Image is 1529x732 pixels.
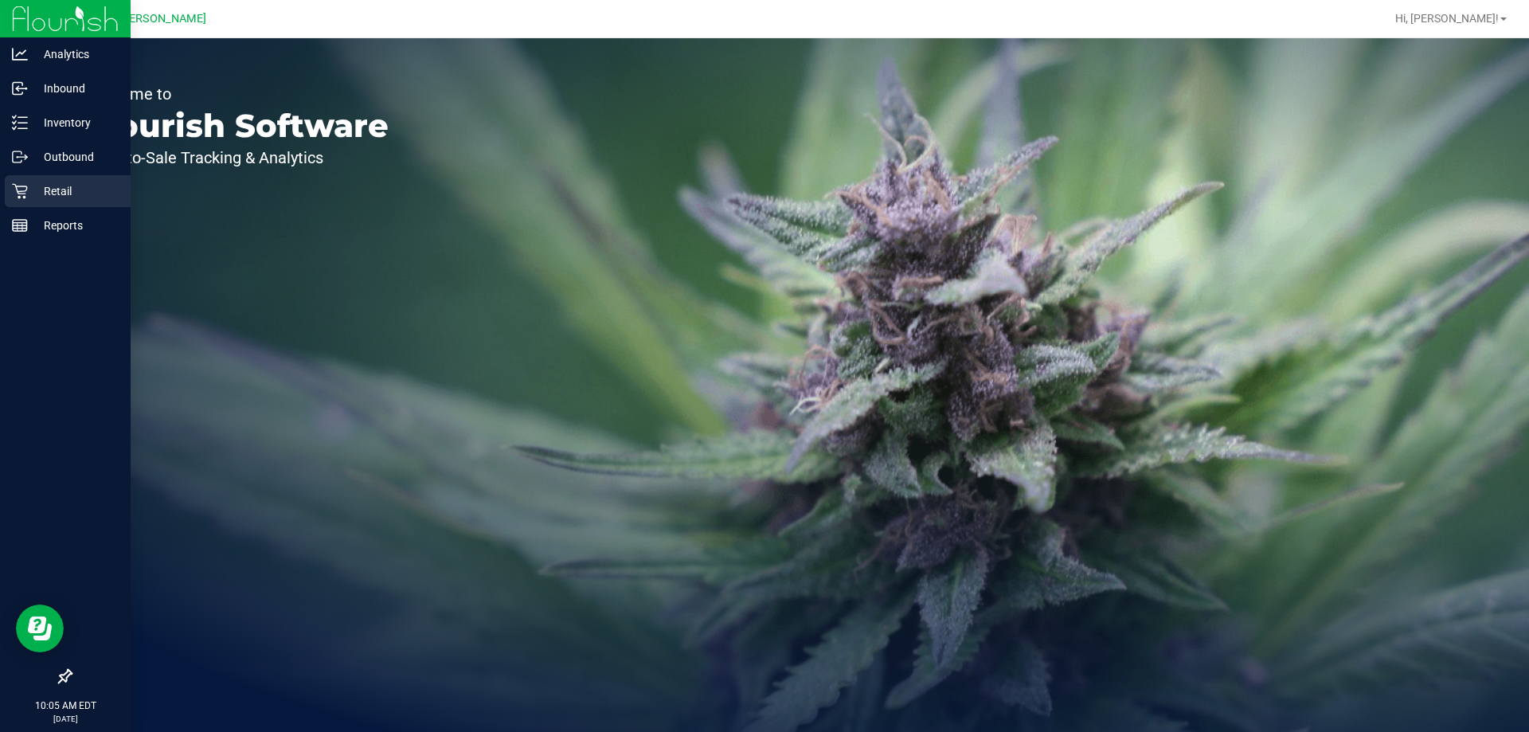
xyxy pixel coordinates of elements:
[28,182,123,201] p: Retail
[86,110,389,142] p: Flourish Software
[12,183,28,199] inline-svg: Retail
[16,605,64,652] iframe: Resource center
[7,699,123,713] p: 10:05 AM EDT
[28,216,123,235] p: Reports
[12,115,28,131] inline-svg: Inventory
[28,79,123,98] p: Inbound
[12,149,28,165] inline-svg: Outbound
[28,45,123,64] p: Analytics
[86,150,389,166] p: Seed-to-Sale Tracking & Analytics
[7,713,123,725] p: [DATE]
[28,147,123,166] p: Outbound
[12,80,28,96] inline-svg: Inbound
[12,46,28,62] inline-svg: Analytics
[28,113,123,132] p: Inventory
[119,12,206,25] span: [PERSON_NAME]
[1395,12,1499,25] span: Hi, [PERSON_NAME]!
[12,217,28,233] inline-svg: Reports
[86,86,389,102] p: Welcome to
